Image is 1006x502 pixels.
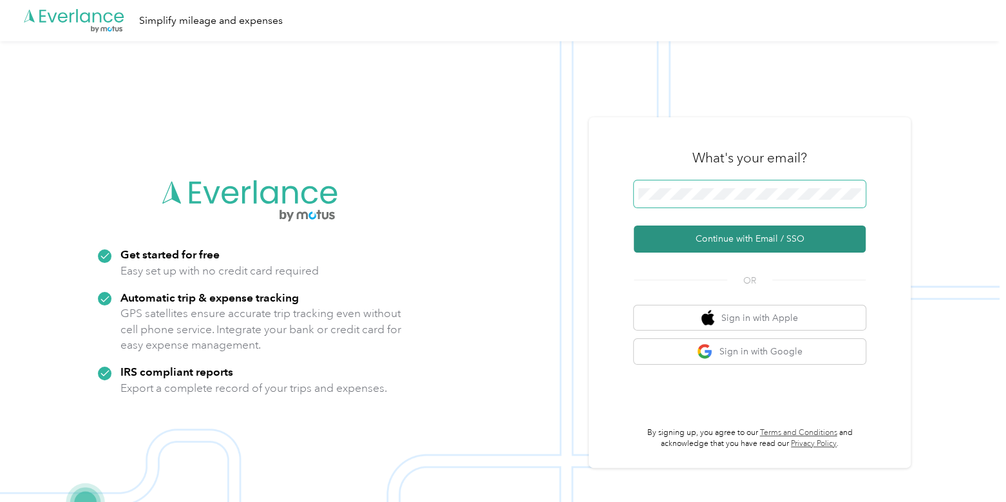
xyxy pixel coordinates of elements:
[120,380,387,396] p: Export a complete record of your trips and expenses.
[701,310,714,326] img: apple logo
[120,247,220,261] strong: Get started for free
[697,343,713,360] img: google logo
[692,149,807,167] h3: What's your email?
[634,226,866,253] button: Continue with Email / SSO
[120,291,299,304] strong: Automatic trip & expense tracking
[120,305,402,353] p: GPS satellites ensure accurate trip tracking even without cell phone service. Integrate your bank...
[120,365,233,378] strong: IRS compliant reports
[139,13,283,29] div: Simplify mileage and expenses
[791,439,837,449] a: Privacy Policy
[634,427,866,450] p: By signing up, you agree to our and acknowledge that you have read our .
[760,428,837,438] a: Terms and Conditions
[934,430,1006,502] iframe: Everlance-gr Chat Button Frame
[120,263,319,279] p: Easy set up with no credit card required
[634,305,866,331] button: apple logoSign in with Apple
[727,274,772,287] span: OR
[634,339,866,364] button: google logoSign in with Google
